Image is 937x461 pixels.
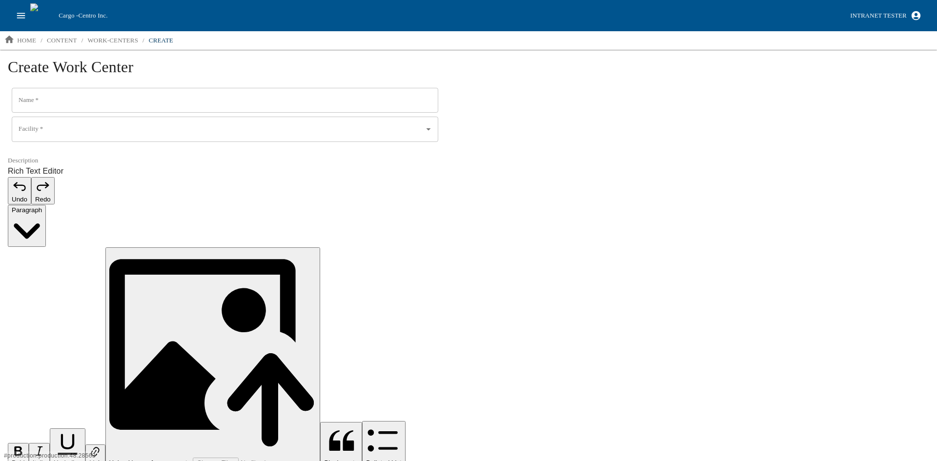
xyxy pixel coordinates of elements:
p: work-centers [87,36,138,45]
span: Undo [12,196,27,203]
div: Intranet Tester [850,10,906,21]
img: cargo logo [30,3,55,28]
p: create [149,36,173,45]
h1: Create Work Center [8,58,929,84]
a: create [145,33,177,48]
button: Undo [8,177,31,204]
button: Redo [31,177,55,204]
li: / [143,36,144,45]
li: / [81,36,83,45]
button: Intranet Tester [846,7,925,24]
span: Redo [35,196,51,203]
label: Rich Text Editor [8,165,442,177]
button: Open [422,123,435,136]
button: Paragraph, Heading [8,205,46,247]
span: Paragraph [12,206,42,214]
div: Cargo - [55,11,846,20]
span: Centro Inc. [78,12,107,19]
li: / [41,36,42,45]
p: home [17,36,36,45]
p: content [47,36,77,45]
button: open drawer [12,6,30,25]
a: content [43,33,81,48]
a: work-centers [83,33,142,48]
label: Description [8,156,442,165]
